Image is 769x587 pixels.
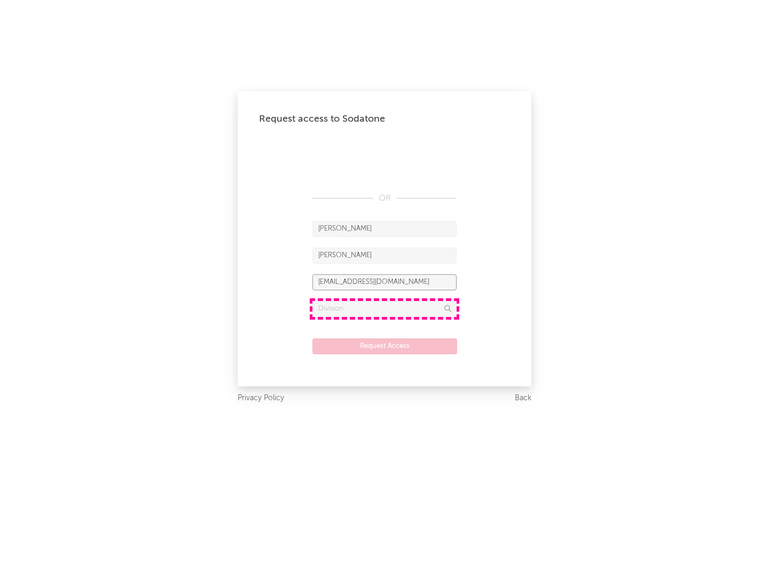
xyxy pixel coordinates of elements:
[312,248,457,264] input: Last Name
[312,338,457,354] button: Request Access
[238,392,284,405] a: Privacy Policy
[312,192,457,205] div: OR
[312,301,457,317] input: Division
[312,274,457,290] input: Email
[259,113,510,125] div: Request access to Sodatone
[515,392,531,405] a: Back
[312,221,457,237] input: First Name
